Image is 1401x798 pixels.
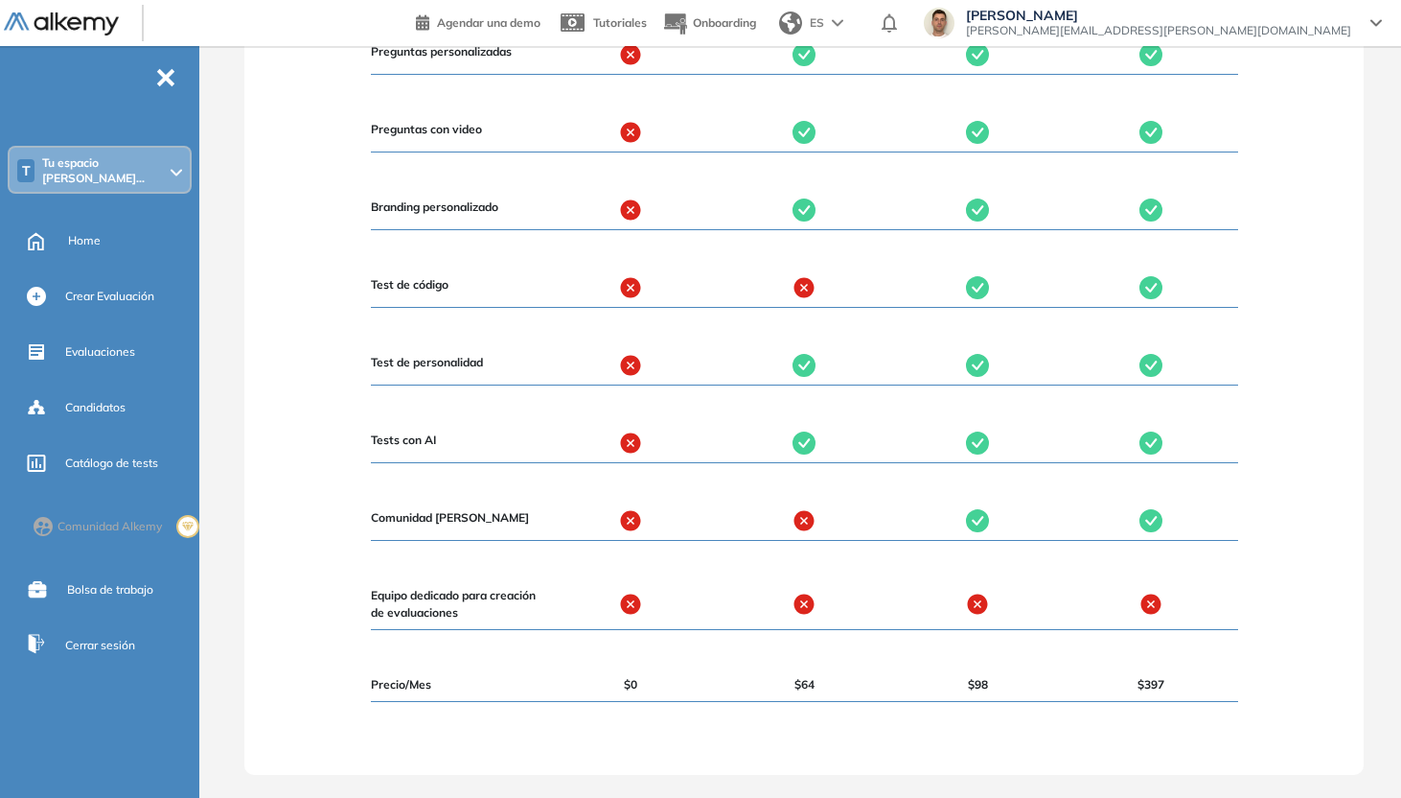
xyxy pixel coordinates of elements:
span: Cerrar sesión [65,637,135,654]
div: $0 [544,669,718,702]
span: [PERSON_NAME] [966,8,1351,23]
div: Test de código [371,269,544,308]
button: Onboarding [662,3,756,44]
div: Preguntas personalizadas [371,35,544,75]
span: Home [68,232,101,249]
span: Onboarding [693,15,756,30]
div: Branding personalizado [371,191,544,230]
span: ES [810,14,824,32]
span: Crear Evaluación [65,288,154,305]
div: Comunidad [PERSON_NAME] [371,502,544,541]
div: $98 [891,669,1065,702]
img: arrow [832,19,843,27]
div: $397 [1065,669,1238,702]
img: world [779,12,802,35]
span: Candidatos [65,399,126,416]
div: Equipo dedicado para creación de evaluaciones [371,579,544,630]
div: $64 [718,669,891,702]
a: Agendar una demo [416,10,540,33]
span: Catálogo de tests [65,455,158,472]
span: Bolsa de trabajo [67,581,153,598]
img: Logo [4,12,119,36]
div: Test de personalidad [371,346,544,386]
span: Evaluaciones [65,343,135,361]
span: Agendar una demo [437,15,540,30]
span: Tu espacio [PERSON_NAME]... [42,155,167,186]
div: Preguntas con video [371,113,544,153]
span: [PERSON_NAME][EMAIL_ADDRESS][PERSON_NAME][DOMAIN_NAME] [966,23,1351,38]
div: Precio/Mes [371,669,544,702]
iframe: Chat Widget [1305,706,1401,798]
span: Tutoriales [593,15,647,30]
div: Tests con AI [371,424,544,463]
span: T [22,163,31,178]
